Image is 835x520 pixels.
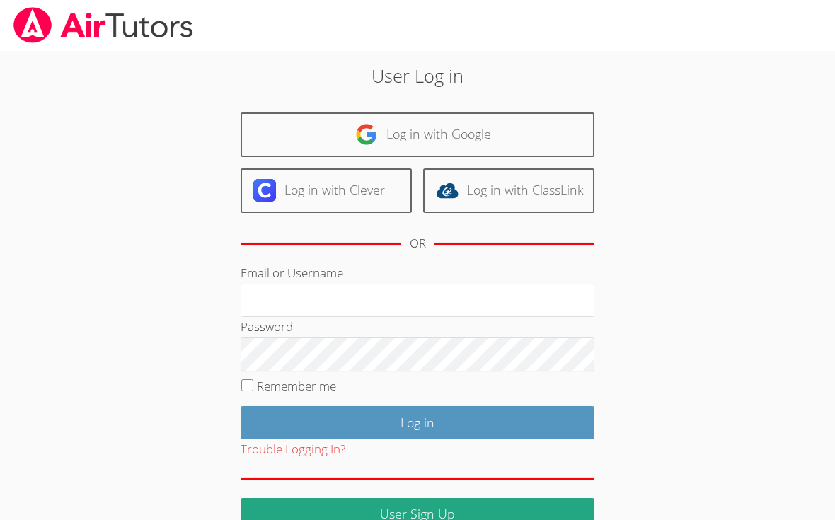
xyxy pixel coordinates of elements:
button: Trouble Logging In? [241,439,345,460]
a: Log in with Clever [241,168,412,213]
div: OR [410,233,426,254]
img: google-logo-50288ca7cdecda66e5e0955fdab243c47b7ad437acaf1139b6f446037453330a.svg [355,123,378,146]
label: Remember me [257,378,336,394]
h2: User Log in [192,62,643,89]
img: airtutors_banner-c4298cdbf04f3fff15de1276eac7730deb9818008684d7c2e4769d2f7ddbe033.png [12,7,195,43]
label: Email or Username [241,265,343,281]
a: Log in with Google [241,112,594,157]
img: clever-logo-6eab21bc6e7a338710f1a6ff85c0baf02591cd810cc4098c63d3a4b26e2feb20.svg [253,179,276,202]
a: Log in with ClassLink [423,168,594,213]
img: classlink-logo-d6bb404cc1216ec64c9a2012d9dc4662098be43eaf13dc465df04b49fa7ab582.svg [436,179,459,202]
input: Log in [241,406,594,439]
label: Password [241,318,293,335]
